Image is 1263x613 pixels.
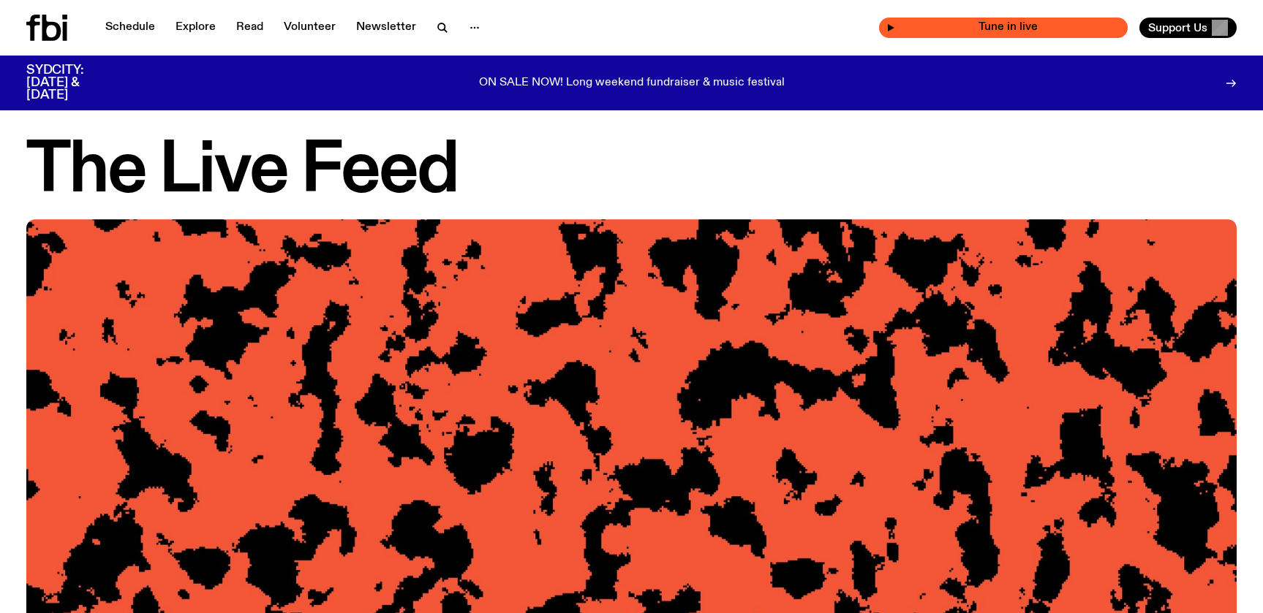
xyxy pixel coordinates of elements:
a: Newsletter [347,18,425,38]
h3: SYDCITY: [DATE] & [DATE] [26,64,120,102]
a: Volunteer [275,18,344,38]
a: Explore [167,18,225,38]
h1: The Live Feed [26,139,1237,205]
p: ON SALE NOW! Long weekend fundraiser & music festival [479,77,785,90]
button: Support Us [1139,18,1237,38]
a: Read [227,18,272,38]
a: Schedule [97,18,164,38]
button: On AirThe Bridge with [PERSON_NAME]Tune in live [879,18,1128,38]
span: Support Us [1148,21,1207,34]
span: Tune in live [895,22,1120,33]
